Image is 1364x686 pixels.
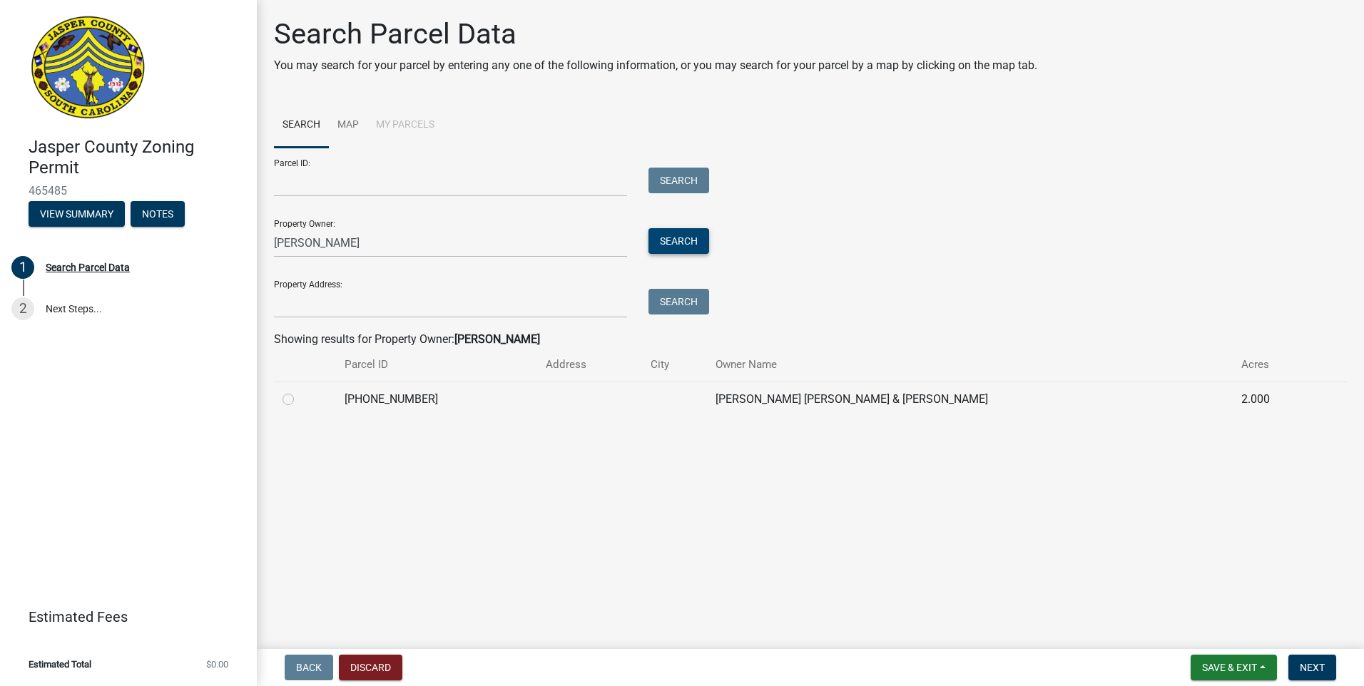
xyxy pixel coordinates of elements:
[1300,662,1325,673] span: Next
[274,57,1037,74] p: You may search for your parcel by entering any one of the following information, or you may searc...
[131,201,185,227] button: Notes
[537,348,642,382] th: Address
[46,262,130,272] div: Search Parcel Data
[274,17,1037,51] h1: Search Parcel Data
[1191,655,1277,680] button: Save & Exit
[336,382,537,416] td: [PHONE_NUMBER]
[648,289,709,314] button: Search
[11,297,34,320] div: 2
[707,348,1233,382] th: Owner Name
[29,201,125,227] button: View Summary
[336,348,537,382] th: Parcel ID
[642,348,707,382] th: City
[339,655,402,680] button: Discard
[329,103,367,148] a: Map
[296,662,322,673] span: Back
[707,382,1233,416] td: [PERSON_NAME] [PERSON_NAME] & [PERSON_NAME]
[648,168,709,193] button: Search
[454,332,540,346] strong: [PERSON_NAME]
[285,655,333,680] button: Back
[1202,662,1257,673] span: Save & Exit
[29,184,228,198] span: 465485
[29,660,91,669] span: Estimated Total
[1288,655,1336,680] button: Next
[29,137,245,178] h4: Jasper County Zoning Permit
[648,228,709,254] button: Search
[206,660,228,669] span: $0.00
[1233,382,1315,416] td: 2.000
[1233,348,1315,382] th: Acres
[29,15,148,122] img: Jasper County, South Carolina
[11,603,234,631] a: Estimated Fees
[274,331,1347,348] div: Showing results for Property Owner:
[11,256,34,279] div: 1
[29,209,125,220] wm-modal-confirm: Summary
[274,103,329,148] a: Search
[131,209,185,220] wm-modal-confirm: Notes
